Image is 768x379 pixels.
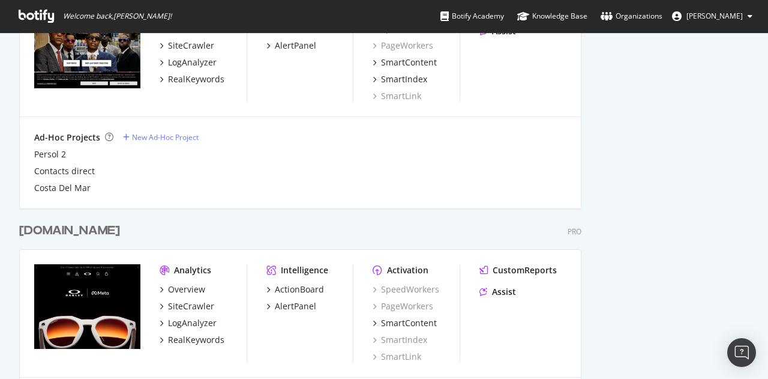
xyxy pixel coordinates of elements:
a: PageWorkers [373,300,433,312]
div: CustomReports [493,264,557,276]
a: Overview [160,283,205,296]
div: AlertPanel [275,300,316,312]
div: SiteCrawler [168,300,214,312]
div: RealKeywords [168,334,224,346]
a: PageWorkers [373,40,433,52]
img: www.rayban.com [34,4,140,89]
div: Assist [492,286,516,298]
a: SmartIndex [373,334,427,346]
div: Ad-Hoc Projects [34,132,100,144]
div: AlertPanel [275,40,316,52]
a: Contacts direct [34,165,95,177]
a: Persol 2 [34,148,66,160]
span: Angela Falone [686,11,743,21]
a: [DOMAIN_NAME] [19,222,125,240]
a: Costa Del Mar [34,182,91,194]
div: Knowledge Base [517,10,587,22]
div: Intelligence [281,264,328,276]
div: Analytics [174,264,211,276]
a: SmartContent [373,317,437,329]
div: SmartContent [381,56,437,68]
div: LogAnalyzer [168,56,217,68]
div: SmartContent [381,317,437,329]
a: AlertPanel [266,300,316,312]
a: SpeedWorkers [373,283,439,296]
div: Botify Academy [440,10,504,22]
div: Open Intercom Messenger [727,338,756,367]
div: Organizations [601,10,662,22]
img: www.oakley.com [34,264,140,350]
a: AlertPanel [266,40,316,52]
div: SiteCrawler [168,40,214,52]
a: SmartLink [373,351,421,363]
a: SmartIndex [373,73,427,85]
div: Activation [387,264,428,276]
a: SiteCrawler [160,40,214,52]
div: Pro [568,226,581,237]
a: LogAnalyzer [160,317,217,329]
a: ActionBoard [266,283,324,296]
div: ActionBoard [275,283,324,296]
span: Welcome back, [PERSON_NAME] ! [63,11,172,21]
a: SmartContent [373,56,437,68]
a: LogAnalyzer [160,56,217,68]
a: RealKeywords [160,334,224,346]
div: SmartIndex [381,73,427,85]
div: RealKeywords [168,73,224,85]
a: SmartLink [373,90,421,102]
a: New Ad-Hoc Project [123,132,199,142]
button: [PERSON_NAME] [662,7,762,26]
div: Overview [168,283,205,296]
div: New Ad-Hoc Project [132,132,199,142]
a: CustomReports [479,264,557,276]
a: SiteCrawler [160,300,214,312]
div: LogAnalyzer [168,317,217,329]
div: [DOMAIN_NAME] [19,222,120,240]
a: Assist [479,286,516,298]
a: RealKeywords [160,73,224,85]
